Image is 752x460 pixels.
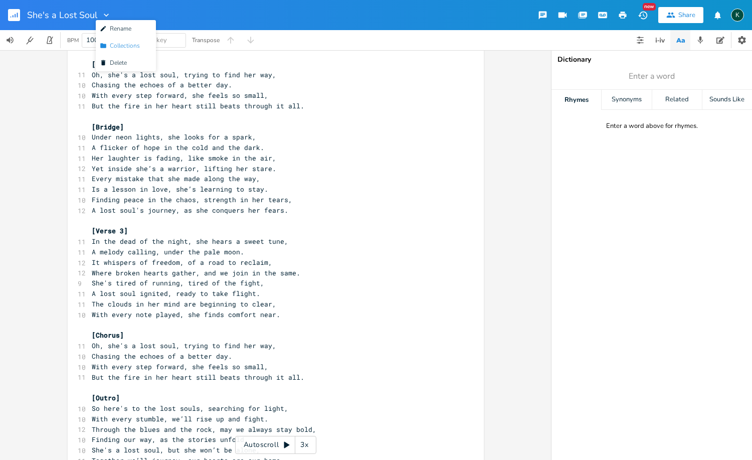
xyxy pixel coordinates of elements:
span: So here's to the lost souls, searching for light, [92,404,288,413]
span: Where broken hearts gather, and we join in the same. [92,268,300,277]
span: Collections [100,42,140,49]
span: The clouds in her mind are beginning to clear, [92,299,276,309]
span: Every mistake that she made along the way, [92,174,260,183]
div: BPM [67,38,79,43]
span: A melody calling, under the pale moon. [92,247,244,256]
span: Chasing the echoes of a better day. [92,352,232,361]
div: 3x [295,436,313,454]
span: She's a Lost Soul [27,11,97,20]
span: She's a lost soul, but she won’t be alone, [92,445,260,454]
button: K [731,4,744,27]
span: In the dead of the night, she hears a sweet tune, [92,237,288,246]
span: [Outro] [92,393,120,402]
div: Share [678,11,695,20]
div: Enter a word above for rhymes. [606,122,698,130]
span: Oh, she's a lost soul, trying to find her way, [92,70,276,79]
span: A lost soul's journey, as she conquers her fears. [92,206,288,215]
span: Through the blues and the rock, may we always stay bold, [92,425,316,434]
span: With every step forward, she feels so small, [92,91,268,100]
span: With every stumble, we’ll rise up and fight. [92,414,268,423]
div: Autoscroll [235,436,316,454]
button: New [633,6,653,24]
span: [Chorus] [92,60,124,69]
button: Share [658,7,703,23]
span: Yet inside she’s a warrior, lifting her stare. [92,164,276,173]
div: Synonyms [602,90,651,110]
span: [Bridge] [92,122,124,131]
div: Rhymes [551,90,601,110]
div: Transpose [192,37,220,43]
span: Finding peace in the chaos, strength in her tears, [92,195,292,204]
span: Is a lesson in love, she’s learning to stay. [92,185,268,194]
div: Dictionary [557,56,746,63]
span: A lost soul ignited, ready to take flight. [92,289,260,298]
span: It whispers of freedom, of a road to reclaim, [92,258,272,267]
span: Enter a word [629,71,675,82]
span: With every step forward, she feels so small, [92,362,268,371]
span: [Verse 3] [92,226,128,235]
span: But the fire in her heart still beats through it all. [92,373,304,382]
span: Delete [100,59,127,66]
div: New [643,3,656,11]
span: Rename [100,25,131,32]
span: With every note played, she finds comfort near. [92,310,280,319]
span: Her laughter is fading, like smoke in the air, [92,154,276,163]
span: A flicker of hope in the cold and the dark. [92,143,264,152]
span: [Chorus] [92,331,124,340]
span: Finding our way, as the stories unfold. [92,435,248,444]
span: Under neon lights, she looks for a spark, [92,132,256,141]
span: But the fire in her heart still beats through it all. [92,101,304,110]
span: Oh, she's a lost soul, trying to find her way, [92,341,276,350]
div: Sounds Like [702,90,752,110]
span: She's tired of running, tired of the fight, [92,278,264,287]
div: Koval [731,9,744,22]
span: Chasing the echoes of a better day. [92,80,232,89]
div: Related [652,90,702,110]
